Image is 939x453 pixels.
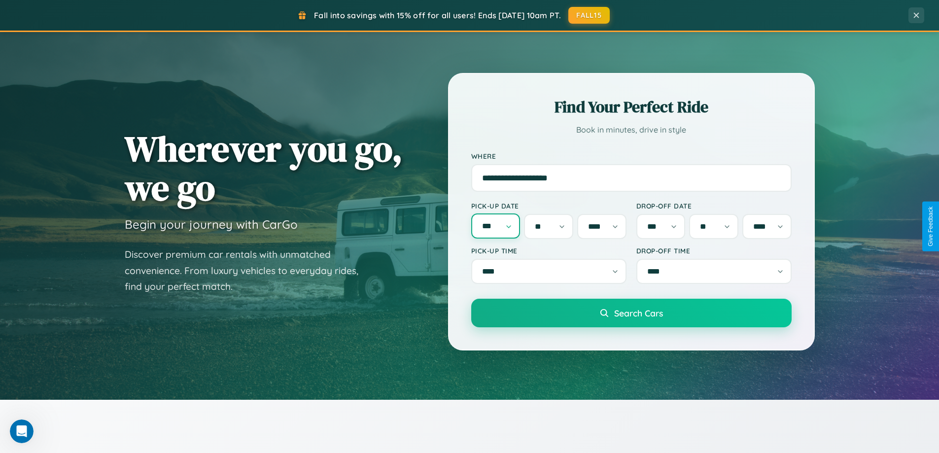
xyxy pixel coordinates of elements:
[125,217,298,232] h3: Begin your journey with CarGo
[314,10,561,20] span: Fall into savings with 15% off for all users! Ends [DATE] 10am PT.
[125,246,371,295] p: Discover premium car rentals with unmatched convenience. From luxury vehicles to everyday rides, ...
[471,96,792,118] h2: Find Your Perfect Ride
[636,246,792,255] label: Drop-off Time
[471,152,792,160] label: Where
[471,299,792,327] button: Search Cars
[471,123,792,137] p: Book in minutes, drive in style
[125,129,403,207] h1: Wherever you go, we go
[636,202,792,210] label: Drop-off Date
[568,7,610,24] button: FALL15
[471,246,626,255] label: Pick-up Time
[927,207,934,246] div: Give Feedback
[10,419,34,443] iframe: Intercom live chat
[471,202,626,210] label: Pick-up Date
[614,308,663,318] span: Search Cars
